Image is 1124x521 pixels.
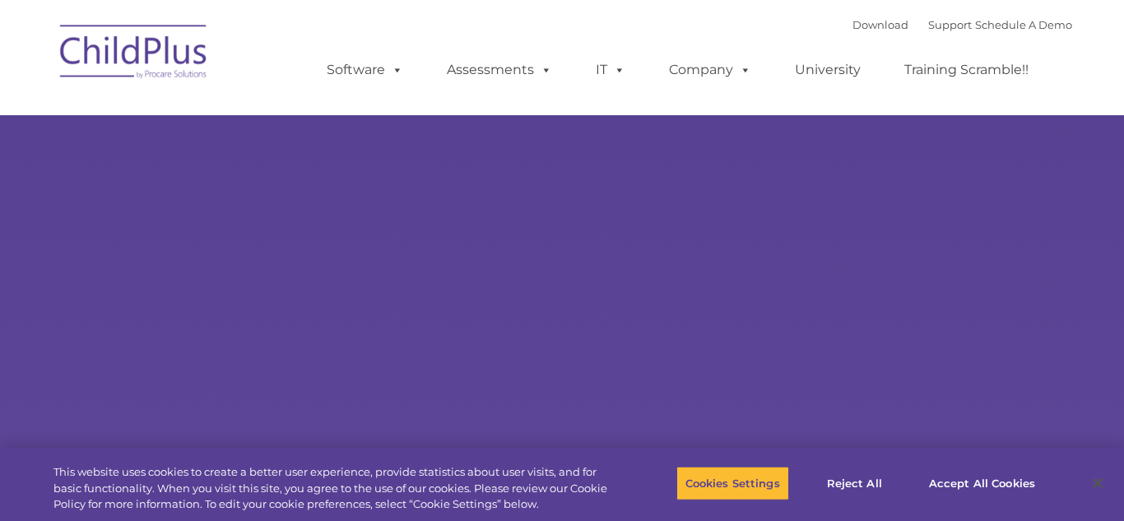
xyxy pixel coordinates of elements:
a: Support [928,18,972,31]
button: Cookies Settings [676,466,789,500]
a: Schedule A Demo [975,18,1072,31]
a: IT [579,53,642,86]
a: Software [310,53,420,86]
div: This website uses cookies to create a better user experience, provide statistics about user visit... [53,464,618,513]
button: Accept All Cookies [920,466,1044,500]
a: Download [852,18,908,31]
button: Reject All [803,466,906,500]
button: Close [1080,465,1116,501]
img: ChildPlus by Procare Solutions [52,13,216,95]
a: Company [653,53,768,86]
a: Training Scramble!! [888,53,1045,86]
a: Assessments [430,53,569,86]
font: | [852,18,1072,31]
a: University [778,53,877,86]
